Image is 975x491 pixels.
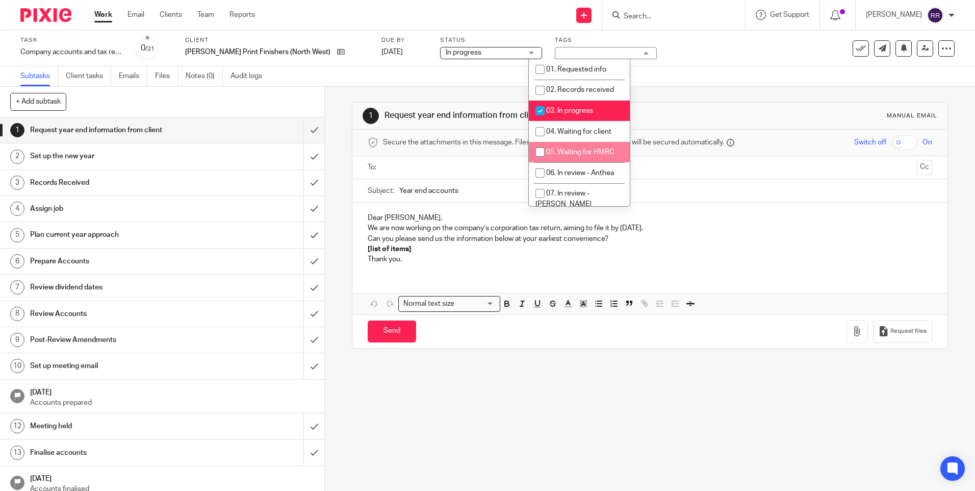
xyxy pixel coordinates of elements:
[30,149,206,164] h1: Set up the new year
[623,12,714,21] input: Search
[30,227,206,242] h1: Plan current year approach
[186,66,223,86] a: Notes (0)
[457,299,494,309] input: Search for option
[10,307,24,321] div: 8
[10,254,24,268] div: 6
[917,160,932,175] button: Cc
[546,128,611,135] span: 04. Waiting for client
[141,42,155,54] div: 0
[770,11,809,18] span: Get Support
[854,137,886,148] span: Switch off
[30,385,315,398] h1: [DATE]
[10,202,24,216] div: 4
[440,36,542,44] label: Status
[155,66,178,86] a: Files
[10,176,24,190] div: 3
[30,254,206,269] h1: Prepare Accounts
[160,10,182,20] a: Clients
[185,47,332,57] p: [PERSON_NAME] Print Finishers (North West) Limited
[546,149,614,156] span: 05. Waiting for HMRC
[887,112,937,120] div: Manual email
[546,107,593,114] span: 03. In progress
[368,234,932,244] p: Can you please send us the information below at your earliest convenience?
[30,201,206,216] h1: Assign job
[368,186,394,196] label: Subject:
[229,10,255,20] a: Reports
[381,48,403,56] span: [DATE]
[30,358,206,374] h1: Set up meeting email
[30,471,315,484] h1: [DATE]
[66,66,111,86] a: Client tasks
[94,10,112,20] a: Work
[30,332,206,348] h1: Post-Review Amendments
[398,296,500,312] div: Search for option
[890,327,927,335] span: Request files
[922,137,932,148] span: On
[555,36,657,44] label: Tags
[384,110,672,121] h1: Request year end information from client
[10,446,24,460] div: 13
[10,228,24,242] div: 5
[546,169,614,177] span: 06. In review - Anthea
[20,66,58,86] a: Subtasks
[20,8,71,22] img: Pixie
[927,7,943,23] img: svg%3E
[368,213,932,223] p: Dear [PERSON_NAME],
[381,36,427,44] label: Due by
[401,299,456,309] span: Normal text size
[119,66,147,86] a: Emails
[30,398,315,408] p: Accounts prepared
[30,280,206,295] h1: Review dividend dates
[30,445,206,460] h1: Finalise accounts
[197,10,214,20] a: Team
[446,49,481,56] span: In progress
[185,36,369,44] label: Client
[368,321,416,342] input: Send
[368,162,379,173] label: To:
[546,86,614,93] span: 02. Records received
[873,320,932,343] button: Request files
[368,223,932,233] p: We are now working on the company’s corporation tax return, aiming to file it by [DATE].
[10,419,24,433] div: 12
[866,10,922,20] p: [PERSON_NAME]
[10,93,66,110] button: + Add subtask
[10,280,24,294] div: 7
[145,46,155,52] small: /21
[535,190,592,208] span: 07. In review - [PERSON_NAME]
[30,306,206,322] h1: Review Accounts
[383,137,724,148] span: Secure the attachments in this message. Files exceeding the size limit (10MB) will be secured aut...
[363,108,379,124] div: 1
[368,245,412,253] strong: [list of items]
[127,10,144,20] a: Email
[10,359,24,373] div: 10
[30,419,206,434] h1: Meeting held
[20,47,122,57] div: Company accounts and tax return
[10,123,24,137] div: 1
[10,150,24,164] div: 2
[230,66,270,86] a: Audit logs
[368,254,932,264] p: Thank you.
[546,66,606,73] span: 01. Requested info
[10,333,24,347] div: 9
[30,175,206,190] h1: Records Received
[30,122,206,138] h1: Request year end information from client
[20,36,122,44] label: Task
